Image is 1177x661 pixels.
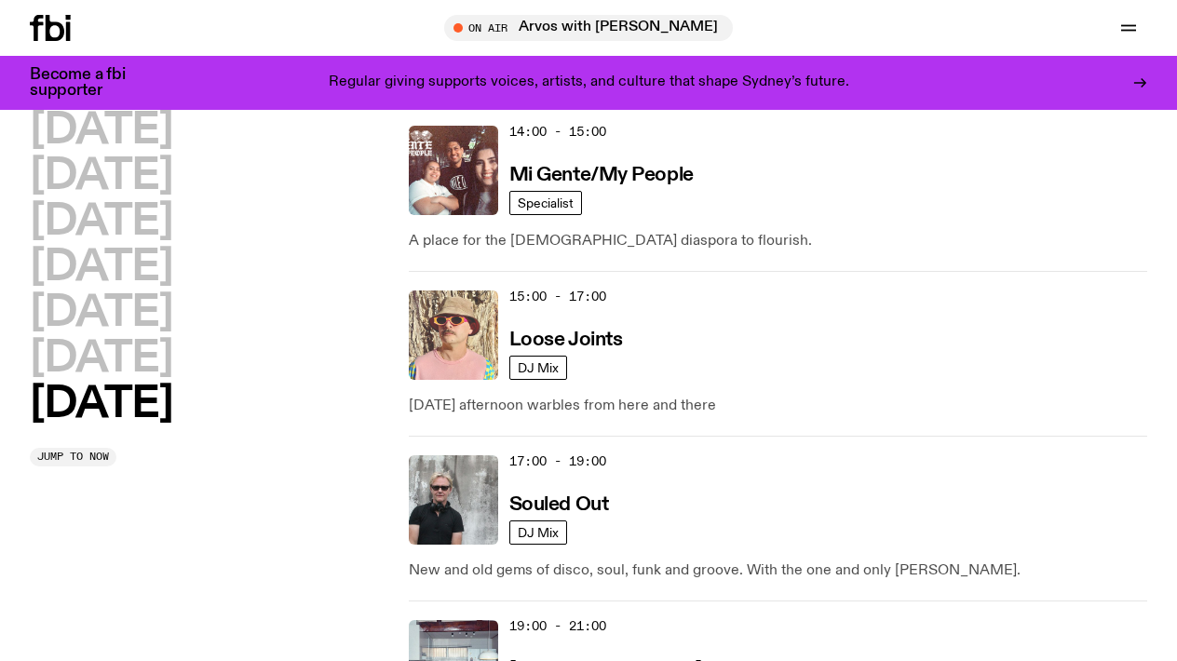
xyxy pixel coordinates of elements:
[509,166,694,185] h3: Mi Gente/My People
[509,520,567,545] a: DJ Mix
[30,67,149,99] h3: Become a fbi supporter
[509,492,609,515] a: Souled Out
[509,162,694,185] a: Mi Gente/My People
[30,448,116,466] button: Jump to now
[509,452,606,470] span: 17:00 - 19:00
[509,191,582,215] a: Specialist
[509,617,606,635] span: 19:00 - 21:00
[30,247,172,289] button: [DATE]
[409,560,1147,582] p: New and old gems of disco, soul, funk and groove. With the one and only [PERSON_NAME].
[444,15,733,41] button: On AirArvos with [PERSON_NAME]
[509,288,606,305] span: 15:00 - 17:00
[409,395,1147,417] p: [DATE] afternoon warbles from here and there
[509,356,567,380] a: DJ Mix
[409,455,498,545] img: Stephen looks directly at the camera, wearing a black tee, black sunglasses and headphones around...
[509,123,606,141] span: 14:00 - 15:00
[30,110,172,152] button: [DATE]
[30,292,172,334] button: [DATE]
[509,327,623,350] a: Loose Joints
[509,330,623,350] h3: Loose Joints
[409,230,1147,252] p: A place for the [DEMOGRAPHIC_DATA] diaspora to flourish.
[37,452,109,462] span: Jump to now
[30,384,172,425] button: [DATE]
[518,525,559,539] span: DJ Mix
[409,290,498,380] img: Tyson stands in front of a paperbark tree wearing orange sunglasses, a suede bucket hat and a pin...
[509,495,609,515] h3: Souled Out
[518,360,559,374] span: DJ Mix
[30,338,172,380] button: [DATE]
[30,201,172,243] button: [DATE]
[518,196,574,209] span: Specialist
[329,74,849,91] p: Regular giving supports voices, artists, and culture that shape Sydney’s future.
[30,155,172,197] button: [DATE]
